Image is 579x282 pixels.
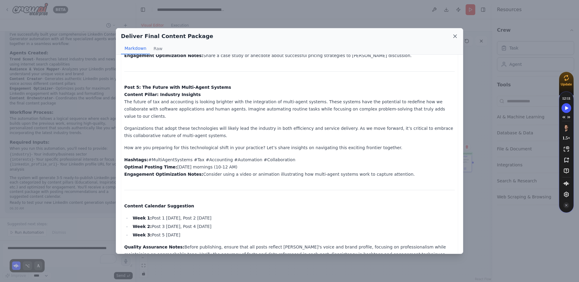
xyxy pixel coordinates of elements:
[124,156,455,178] p: #MultiAgentSystems #Tax #Accounting #Automation #Collaboration [DATE] mornings (10-12 AM) Conside...
[131,231,455,239] li: Post 5 [DATE]
[124,125,455,139] p: Organizations that adopt these technologies will likely lead the industry in both efficiency and ...
[124,245,185,249] strong: Quality Assurance Notes:
[124,203,194,208] strong: Content Calendar Suggestion
[124,165,177,169] strong: Optimal Posting Time:
[124,172,203,177] strong: Engagement Optimization Notes:
[124,92,201,97] strong: Content Pillar: Industry Insights
[133,232,152,237] strong: Week 3:
[133,216,152,220] strong: Week 1:
[124,85,231,90] strong: Post 5: The Future with Multi-Agent Systems
[124,243,455,265] p: Before publishing, ensure that all posts reflect [PERSON_NAME]'s voice and brand profile, focusin...
[121,32,213,40] h2: Deliver Final Content Package
[124,84,455,120] p: The future of tax and accounting is looking brighter with the integration of multi-agent systems....
[124,144,455,151] p: How are you preparing for this technological shift in your practice? Let’s share insights on navi...
[121,43,150,54] button: Markdown
[133,224,152,229] strong: Week 2:
[150,43,166,54] button: Raw
[131,223,455,230] li: Post 3 [DATE], Post 4 [DATE]
[124,157,148,162] strong: Hashtags:
[124,53,203,58] strong: Engagement Optimization Notes:
[131,214,455,222] li: Post 1 [DATE], Post 2 [DATE]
